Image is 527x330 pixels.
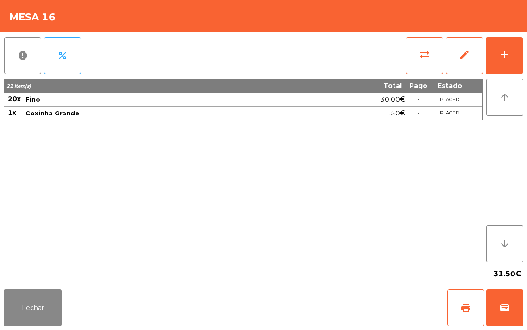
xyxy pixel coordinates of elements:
span: 1x [8,108,16,117]
td: PLACED [431,93,468,107]
button: arrow_upward [486,79,523,116]
button: print [447,289,484,326]
td: PLACED [431,107,468,121]
button: wallet [486,289,523,326]
span: 1.50€ [385,107,405,120]
span: - [417,95,420,103]
span: report [17,50,28,61]
button: add [486,37,523,74]
button: edit [446,37,483,74]
span: - [417,109,420,117]
i: arrow_downward [499,238,510,249]
span: wallet [499,302,510,313]
button: Fechar [4,289,62,326]
span: percent [57,50,68,61]
span: Coxinha Grande [25,109,79,117]
span: 30.00€ [380,93,405,106]
h4: Mesa 16 [9,10,56,24]
span: edit [459,49,470,60]
span: print [460,302,471,313]
span: 21 item(s) [6,83,31,89]
div: add [499,49,510,60]
th: Estado [431,79,468,93]
th: Pago [406,79,431,93]
button: report [4,37,41,74]
span: 31.50€ [493,267,521,281]
th: Total [284,79,406,93]
button: arrow_downward [486,225,523,262]
span: 20x [8,95,21,103]
span: Fino [25,95,40,103]
button: percent [44,37,81,74]
i: arrow_upward [499,92,510,103]
button: sync_alt [406,37,443,74]
span: sync_alt [419,49,430,60]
